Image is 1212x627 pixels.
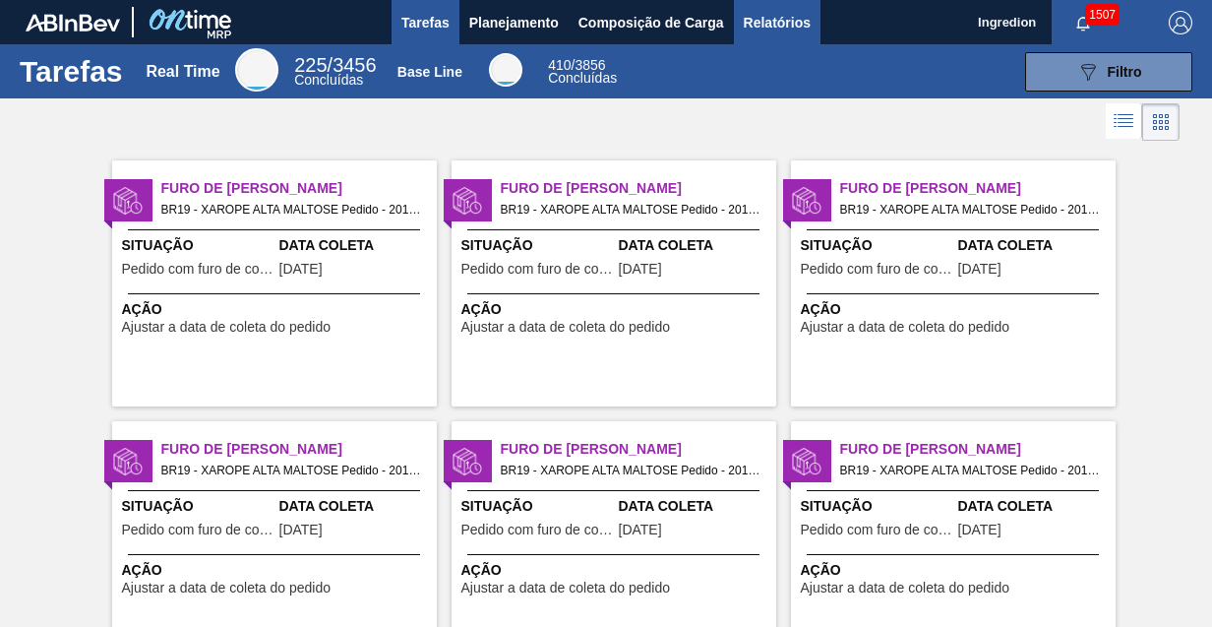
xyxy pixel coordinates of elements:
[792,447,821,476] img: status
[279,235,432,256] span: Data Coleta
[122,560,432,581] span: Ação
[501,439,776,460] span: Furo de Coleta
[801,320,1010,335] span: Ajustar a data de coleta do pedido
[840,199,1100,220] span: BR19 - XAROPE ALTA MALTOSE Pedido - 2016753
[619,523,662,537] span: 02/09/2025
[279,262,323,277] span: 30/08/2025
[279,523,323,537] span: 02/09/2025
[501,460,760,481] span: BR19 - XAROPE ALTA MALTOSE Pedido - 2016756
[1052,9,1115,36] button: Notificações
[1169,11,1192,34] img: Logout
[279,496,432,517] span: Data Coleta
[501,199,760,220] span: BR19 - XAROPE ALTA MALTOSE Pedido - 2016752
[122,523,274,537] span: Pedido com furo de coleta
[548,59,617,85] div: Base Line
[122,496,274,517] span: Situação
[801,560,1111,581] span: Ação
[113,186,143,216] img: status
[161,460,421,481] span: BR19 - XAROPE ALTA MALTOSE Pedido - 2016755
[461,299,771,320] span: Ação
[122,320,332,335] span: Ajustar a data de coleta do pedido
[958,262,1001,277] span: 02/09/2025
[294,54,327,76] span: 225
[461,235,614,256] span: Situação
[1025,52,1192,92] button: Filtro
[801,262,953,277] span: Pedido com furo de coleta
[469,11,559,34] span: Planejamento
[113,447,143,476] img: status
[122,235,274,256] span: Situação
[461,581,671,596] span: Ajustar a data de coleta do pedido
[122,299,432,320] span: Ação
[161,199,421,220] span: BR19 - XAROPE ALTA MALTOSE Pedido - 2015536
[294,72,363,88] span: Concluídas
[461,496,614,517] span: Situação
[801,235,953,256] span: Situação
[619,496,771,517] span: Data Coleta
[744,11,811,34] span: Relatórios
[461,262,614,277] span: Pedido com furo de coleta
[1085,4,1120,26] span: 1507
[461,560,771,581] span: Ação
[161,439,437,460] span: Furo de Coleta
[146,63,219,81] div: Real Time
[461,320,671,335] span: Ajustar a data de coleta do pedido
[548,70,617,86] span: Concluídas
[294,57,376,87] div: Real Time
[801,299,1111,320] span: Ação
[840,439,1116,460] span: Furo de Coleta
[20,60,123,83] h1: Tarefas
[453,447,482,476] img: status
[958,496,1111,517] span: Data Coleta
[401,11,450,34] span: Tarefas
[548,57,571,73] span: 410
[958,523,1001,537] span: 01/09/2025
[1106,103,1142,141] div: Visão em Lista
[453,186,482,216] img: status
[801,581,1010,596] span: Ajustar a data de coleta do pedido
[619,235,771,256] span: Data Coleta
[801,523,953,537] span: Pedido com furo de coleta
[461,523,614,537] span: Pedido com furo de coleta
[840,178,1116,199] span: Furo de Coleta
[122,262,274,277] span: Pedido com furo de coleta
[792,186,821,216] img: status
[489,53,522,87] div: Base Line
[161,178,437,199] span: Furo de Coleta
[122,581,332,596] span: Ajustar a data de coleta do pedido
[548,57,605,73] span: / 3856
[294,54,376,76] span: / 3456
[1142,103,1180,141] div: Visão em Cards
[1108,64,1142,80] span: Filtro
[26,14,120,31] img: TNhmsLtSVTkK8tSr43FrP2fwEKptu5GPRR3wAAAABJRU5ErkJggg==
[235,48,278,92] div: Real Time
[501,178,776,199] span: Furo de Coleta
[397,64,462,80] div: Base Line
[958,235,1111,256] span: Data Coleta
[840,460,1100,481] span: BR19 - XAROPE ALTA MALTOSE Pedido - 2016797
[619,262,662,277] span: 02/09/2025
[801,496,953,517] span: Situação
[578,11,724,34] span: Composição de Carga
